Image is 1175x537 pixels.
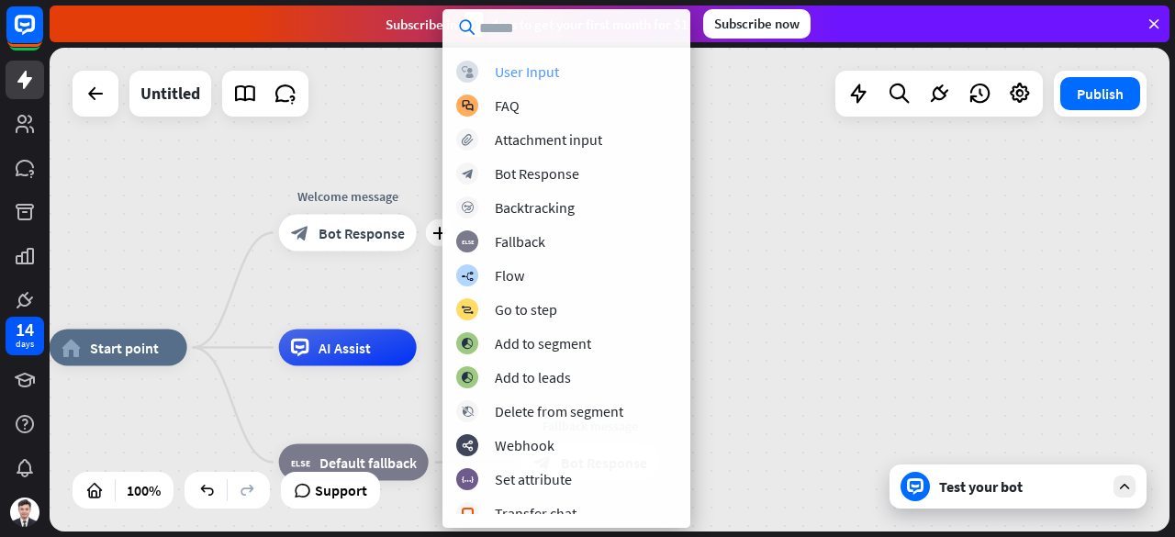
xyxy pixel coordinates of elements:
i: plus [432,227,446,240]
span: Default fallback [319,453,417,472]
i: block_fallback [291,453,310,472]
div: days [16,338,34,351]
div: Flow [495,266,524,285]
div: Welcome message [265,187,431,206]
div: FAQ [495,96,520,115]
i: block_livechat [461,508,475,520]
div: Set attribute [495,470,572,488]
div: Webhook [495,436,554,454]
div: Transfer chat [495,504,576,522]
div: Fallback [495,232,545,251]
div: Untitled [140,71,200,117]
i: block_fallback [462,236,474,248]
span: Bot Response [319,224,405,242]
i: block_faq [462,100,474,112]
i: home_2 [62,339,81,357]
div: Subscribe in days to get your first month for $1 [386,12,688,37]
i: block_bot_response [291,224,309,242]
i: block_goto [461,304,474,316]
div: Backtracking [495,198,575,217]
div: Add to leads [495,368,571,386]
span: Start point [90,339,159,357]
i: block_add_to_segment [461,338,474,350]
i: block_attachment [462,134,474,146]
div: Bot Response [495,164,579,183]
div: Add to segment [495,334,591,352]
span: AI Assist [319,339,371,357]
div: 100% [121,475,166,505]
i: block_add_to_segment [461,372,474,384]
button: Open LiveChat chat widget [15,7,70,62]
a: 14 days [6,317,44,355]
i: block_bot_response [462,168,474,180]
i: builder_tree [461,270,474,282]
div: Attachment input [495,130,602,149]
div: 14 [16,321,34,338]
div: Test your bot [939,477,1104,496]
i: webhooks [462,440,474,452]
button: Publish [1060,77,1140,110]
i: block_set_attribute [462,474,474,486]
i: block_delete_from_segment [462,406,474,418]
div: Go to step [495,300,557,319]
i: block_backtracking [462,202,474,214]
div: Subscribe now [703,9,811,39]
i: block_user_input [462,66,474,78]
div: Delete from segment [495,402,623,420]
div: User Input [495,62,559,81]
span: Support [315,475,367,505]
